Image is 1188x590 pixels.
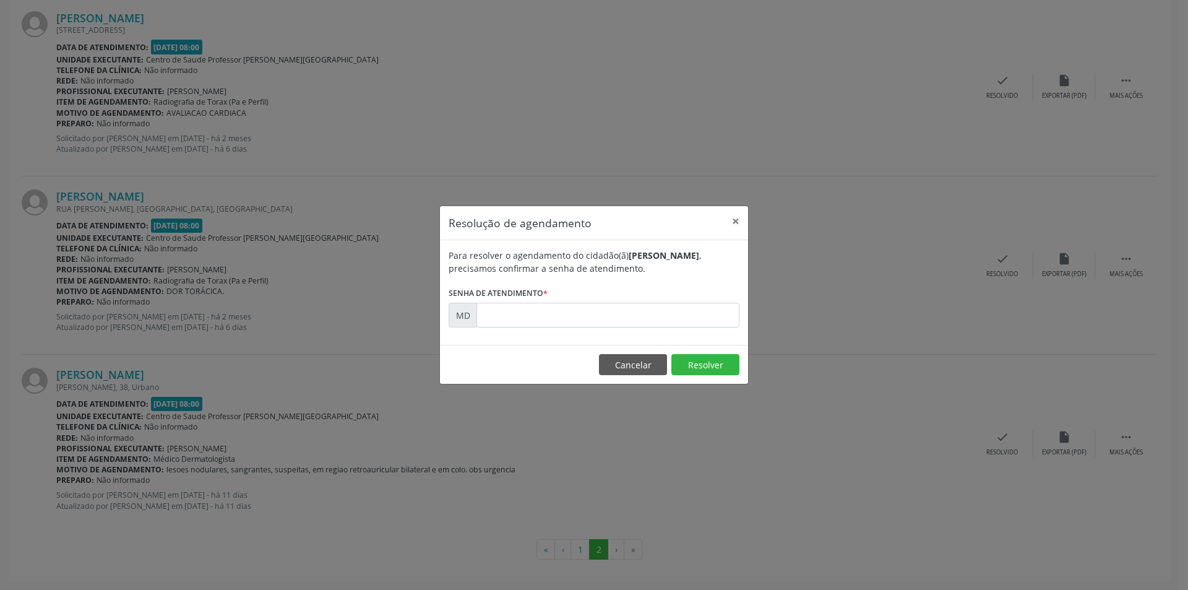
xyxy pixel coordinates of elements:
label: Senha de atendimento [449,284,548,303]
button: Cancelar [599,354,667,375]
button: Close [723,206,748,236]
b: [PERSON_NAME] [629,249,699,261]
h5: Resolução de agendamento [449,215,592,231]
button: Resolver [671,354,739,375]
div: MD [449,303,477,328]
div: Para resolver o agendamento do cidadão(ã) , precisamos confirmar a senha de atendimento. [449,249,739,275]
